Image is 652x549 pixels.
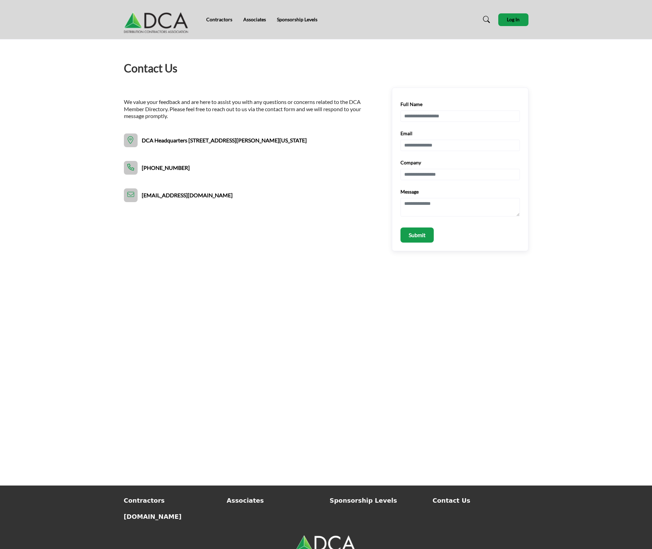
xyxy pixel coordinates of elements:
[400,130,412,137] label: Email
[142,164,190,172] span: [PHONE_NUMBER]
[142,191,233,199] span: [EMAIL_ADDRESS][DOMAIN_NAME]
[124,496,220,505] a: Contractors
[243,16,266,22] a: Associates
[498,13,528,26] button: Log In
[409,231,426,239] p: Submit
[277,16,317,22] a: Sponsorship Levels
[400,188,419,195] label: Message
[124,60,177,77] h2: Contact us
[330,496,426,505] a: Sponsorship Levels
[507,16,520,22] span: Log In
[206,16,232,22] a: Contractors
[124,98,361,119] span: We value your feedback and are here to assist you with any questions or concerns related to the D...
[142,136,307,144] span: DCA Headquarters [STREET_ADDRESS][PERSON_NAME][US_STATE]
[124,512,220,521] a: [DOMAIN_NAME]
[400,227,434,243] button: Submit
[476,14,494,25] a: Search
[400,101,422,108] label: Full Name
[400,159,421,166] label: Company
[124,6,192,33] img: Site Logo
[227,496,323,505] a: Associates
[433,496,528,505] a: Contact Us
